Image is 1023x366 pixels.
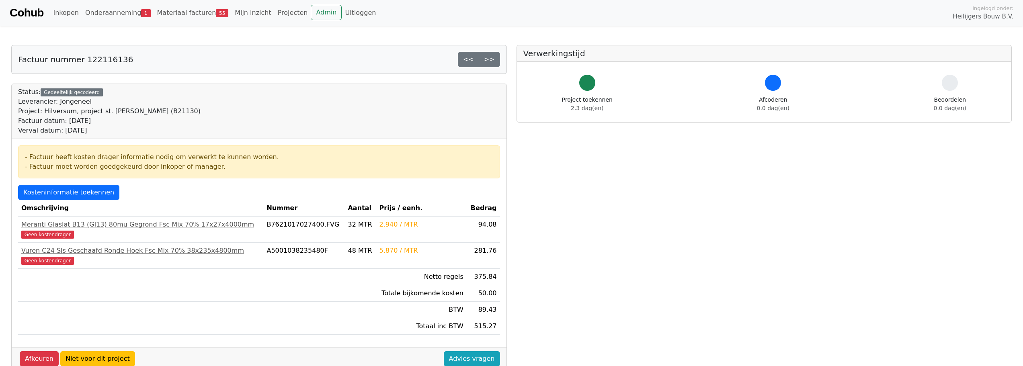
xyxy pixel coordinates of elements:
div: Project: Hilversum, project st. [PERSON_NAME] (B21130) [18,106,201,116]
div: Afcoderen [757,96,789,112]
div: - Factuur heeft kosten drager informatie nodig om verwerkt te kunnen worden. [25,152,493,162]
th: Prijs / eenh. [376,200,467,217]
td: 375.84 [467,269,500,285]
a: Projecten [275,5,311,21]
a: Cohub [10,3,43,22]
a: Materiaal facturen55 [154,5,232,21]
th: Nummer [263,200,344,217]
td: A5001038235480F [263,243,344,269]
div: 5.870 / MTR [379,246,463,256]
div: 32 MTR [348,220,373,229]
td: Totaal inc BTW [376,318,467,335]
span: 55 [216,9,228,17]
a: Meranti Glaslat B13 (Gl13) 80mu Gegrond Fsc Mix 70% 17x27x4000mmGeen kostendrager [21,220,260,239]
h5: Factuur nummer 122116136 [18,55,133,64]
div: Status: [18,87,201,135]
td: 515.27 [467,318,500,335]
div: Leverancier: Jongeneel [18,97,201,106]
td: 89.43 [467,302,500,318]
td: 281.76 [467,243,500,269]
a: Mijn inzicht [232,5,275,21]
a: Vuren C24 Sls Geschaafd Ronde Hoek Fsc Mix 70% 38x235x4800mmGeen kostendrager [21,246,260,265]
div: 48 MTR [348,246,373,256]
td: 50.00 [467,285,500,302]
div: Meranti Glaslat B13 (Gl13) 80mu Gegrond Fsc Mix 70% 17x27x4000mm [21,220,260,229]
a: Kosteninformatie toekennen [18,185,119,200]
div: Beoordelen [934,96,966,112]
th: Aantal [344,200,376,217]
a: Uitloggen [342,5,379,21]
span: 0.0 dag(en) [757,105,789,111]
a: << [458,52,479,67]
h5: Verwerkingstijd [523,49,1005,58]
td: Netto regels [376,269,467,285]
div: Verval datum: [DATE] [18,126,201,135]
td: Totale bijkomende kosten [376,285,467,302]
a: Admin [311,5,342,20]
div: - Factuur moet worden goedgekeurd door inkoper of manager. [25,162,493,172]
span: Geen kostendrager [21,257,74,265]
span: 1 [141,9,150,17]
div: Project toekennen [562,96,613,112]
span: 0.0 dag(en) [934,105,966,111]
a: Onderaanneming1 [82,5,154,21]
div: Gedeeltelijk gecodeerd [41,88,103,96]
span: Ingelogd onder: [972,4,1013,12]
td: BTW [376,302,467,318]
a: Inkopen [50,5,82,21]
div: Vuren C24 Sls Geschaafd Ronde Hoek Fsc Mix 70% 38x235x4800mm [21,246,260,256]
th: Bedrag [467,200,500,217]
th: Omschrijving [18,200,263,217]
span: Heilijgers Bouw B.V. [953,12,1013,21]
div: Factuur datum: [DATE] [18,116,201,126]
span: Geen kostendrager [21,231,74,239]
div: 2.940 / MTR [379,220,463,229]
a: >> [479,52,500,67]
td: B7621017027400.FVG [263,217,344,243]
span: 2.3 dag(en) [571,105,603,111]
td: 94.08 [467,217,500,243]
